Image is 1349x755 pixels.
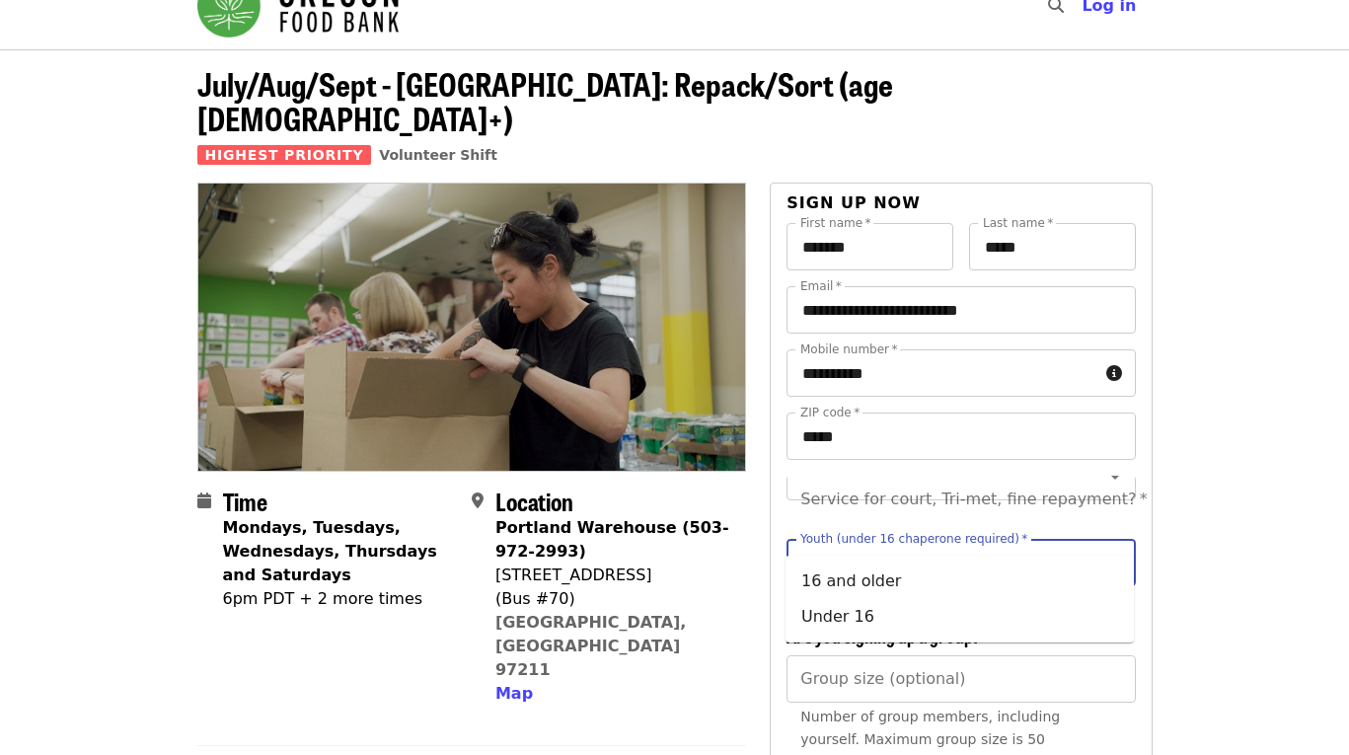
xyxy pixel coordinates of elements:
[1106,364,1122,383] i: circle-info icon
[800,709,1060,747] span: Number of group members, including yourself. Maximum group size is 50
[495,484,573,518] span: Location
[472,491,484,510] i: map-marker-alt icon
[800,343,897,355] label: Mobile number
[969,223,1136,270] input: Last name
[786,599,1134,635] li: Under 16
[1076,549,1103,576] button: Clear
[787,193,921,212] span: Sign up now
[495,682,533,706] button: Map
[223,587,456,611] div: 6pm PDT + 2 more times
[1101,549,1129,576] button: Close
[379,147,497,163] a: Volunteer Shift
[787,349,1097,397] input: Mobile number
[223,484,267,518] span: Time
[1101,463,1129,491] button: Open
[983,217,1053,229] label: Last name
[787,286,1135,334] input: Email
[197,145,372,165] span: Highest Priority
[787,413,1135,460] input: ZIP code
[495,587,730,611] div: (Bus #70)
[787,223,953,270] input: First name
[786,564,1134,599] li: 16 and older
[495,613,687,679] a: [GEOGRAPHIC_DATA], [GEOGRAPHIC_DATA] 97211
[495,564,730,587] div: [STREET_ADDRESS]
[495,518,729,561] strong: Portland Warehouse (503-972-2993)
[800,407,860,418] label: ZIP code
[198,184,746,470] img: July/Aug/Sept - Portland: Repack/Sort (age 8+) organized by Oregon Food Bank
[800,533,1027,545] label: Youth (under 16 chaperone required)
[800,280,842,292] label: Email
[495,684,533,703] span: Map
[223,518,437,584] strong: Mondays, Tuesdays, Wednesdays, Thursdays and Saturdays
[197,491,211,510] i: calendar icon
[197,60,893,141] span: July/Aug/Sept - [GEOGRAPHIC_DATA]: Repack/Sort (age [DEMOGRAPHIC_DATA]+)
[800,217,871,229] label: First name
[787,655,1135,703] input: [object Object]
